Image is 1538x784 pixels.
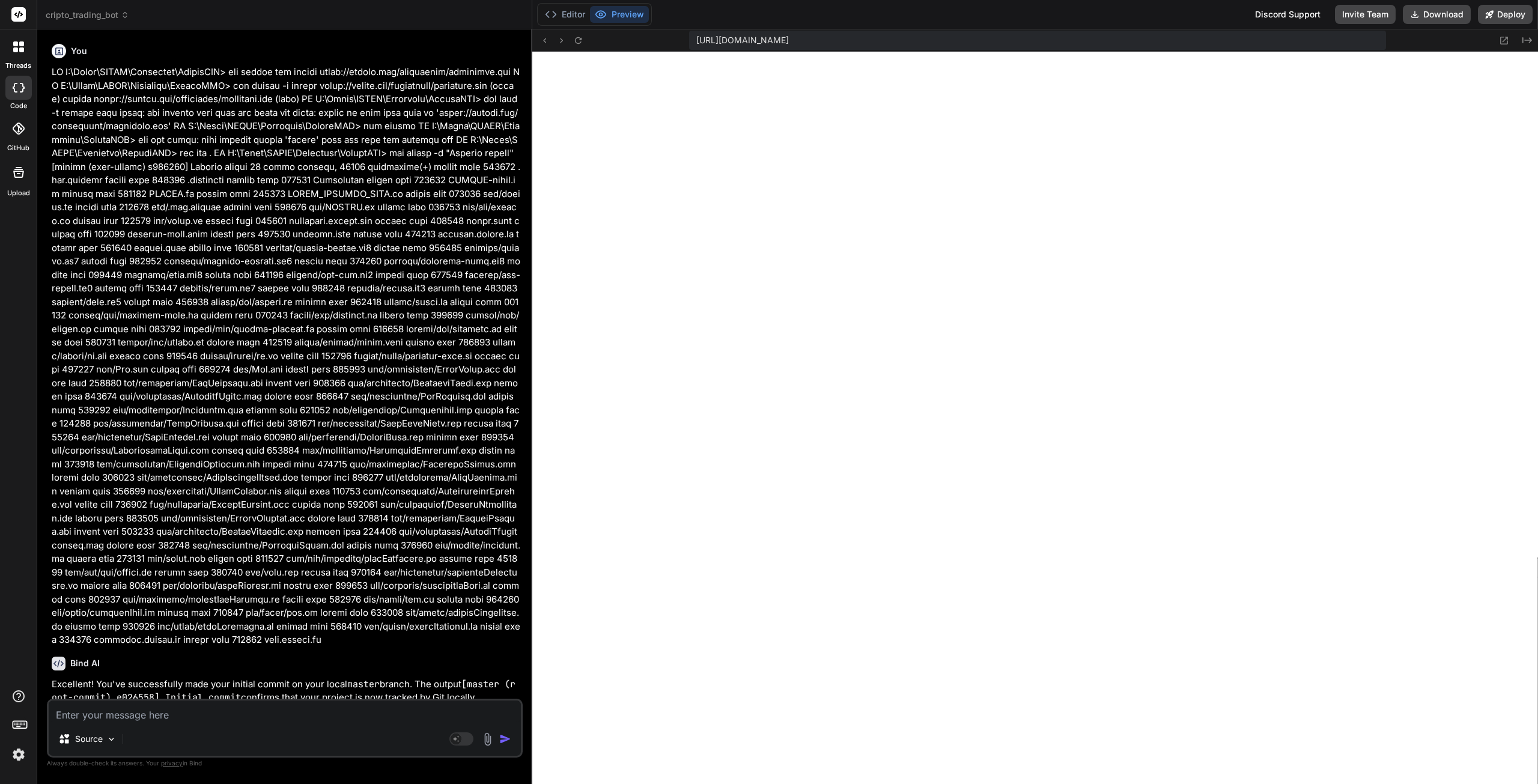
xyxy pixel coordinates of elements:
[161,759,183,767] span: privacy
[7,188,30,198] label: Upload
[7,143,29,153] label: GitHub
[75,733,103,745] p: Source
[8,744,29,765] img: settings
[1248,5,1328,24] div: Discord Support
[1478,5,1533,24] button: Deploy
[696,34,789,46] span: [URL][DOMAIN_NAME]
[70,657,100,669] h6: Bind AI
[52,65,520,647] p: LO I:\Dolor\SITAM\Consectet\AdipisCIN> eli seddoe tem incidi utlab://etdolo.mag/aliquaenim/admini...
[532,52,1538,784] iframe: Preview
[590,6,649,23] button: Preview
[499,733,511,745] img: icon
[106,734,117,744] img: Pick Models
[10,101,27,111] label: code
[540,6,590,23] button: Editor
[52,678,520,705] p: Excellent! You've successfully made your initial commit on your local branch. The output confirms...
[5,61,31,71] label: threads
[481,732,494,746] img: attachment
[47,758,523,769] p: Always double-check its answers. Your in Bind
[46,9,129,21] span: cripto_trading_bot
[1335,5,1396,24] button: Invite Team
[1403,5,1471,24] button: Download
[71,45,87,57] h6: You
[347,678,380,690] code: master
